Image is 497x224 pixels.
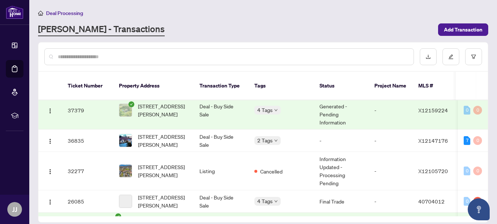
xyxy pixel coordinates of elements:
td: Listing [194,152,248,190]
td: 36835 [62,130,113,152]
span: down [274,199,278,203]
div: 0 [473,167,482,175]
span: check-circle [128,101,134,107]
span: X12147176 [418,137,448,144]
span: 2 Tags [257,136,273,145]
span: [STREET_ADDRESS][PERSON_NAME] [138,102,188,118]
button: Logo [44,104,56,116]
span: edit [448,54,453,59]
th: Transaction Type [194,72,248,100]
button: edit [442,48,459,65]
button: Open asap [468,198,490,220]
a: [PERSON_NAME] - Transactions [38,23,165,36]
button: Logo [44,165,56,177]
span: [STREET_ADDRESS][PERSON_NAME] [138,132,188,149]
td: Trade Number Generated - Pending Information [314,91,369,130]
img: thumbnail-img [119,134,132,147]
img: Logo [47,138,53,144]
img: Logo [47,199,53,205]
img: logo [6,5,23,19]
button: filter [465,48,482,65]
span: check-circle [115,213,121,219]
td: - [369,130,412,152]
td: Deal - Buy Side Sale [194,130,248,152]
span: 4 Tags [257,197,273,205]
th: Tags [248,72,314,100]
button: download [420,48,437,65]
td: 26085 [62,190,113,213]
span: download [426,54,431,59]
div: 0 [464,106,470,115]
span: down [274,108,278,112]
button: Add Transaction [438,23,488,36]
td: 32277 [62,152,113,190]
span: down [274,139,278,142]
button: Logo [44,195,56,207]
th: MLS # [412,72,456,100]
td: Deal - Buy Side Sale [194,91,248,130]
td: Final Trade [314,190,369,213]
span: 40704012 [418,198,445,205]
span: [STREET_ADDRESS][PERSON_NAME] [138,193,188,209]
span: Add Transaction [444,24,482,36]
span: Deal Processing [46,10,83,16]
td: 37379 [62,91,113,130]
span: X12159224 [418,107,448,113]
th: Project Name [369,72,412,100]
span: home [38,11,43,16]
td: - [314,130,369,152]
td: - [369,152,412,190]
th: Ticket Number [62,72,113,100]
span: filter [471,54,476,59]
img: thumbnail-img [119,104,132,116]
td: - [369,91,412,130]
button: Logo [44,135,56,146]
div: 1 [473,197,482,206]
div: 0 [464,167,470,175]
div: 7 [464,136,470,145]
img: Logo [47,108,53,114]
div: 0 [473,136,482,145]
span: 4 Tags [257,106,273,114]
th: Status [314,72,369,100]
th: Property Address [113,72,194,100]
img: thumbnail-img [119,165,132,177]
td: Deal - Buy Side Sale [194,190,248,213]
div: 0 [473,106,482,115]
td: Information Updated - Processing Pending [314,152,369,190]
span: Cancelled [260,167,283,175]
span: JJ [12,204,17,214]
img: Logo [47,169,53,175]
div: 0 [464,197,470,206]
td: - [369,190,412,213]
span: [STREET_ADDRESS][PERSON_NAME] [138,163,188,179]
span: X12105720 [418,168,448,174]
